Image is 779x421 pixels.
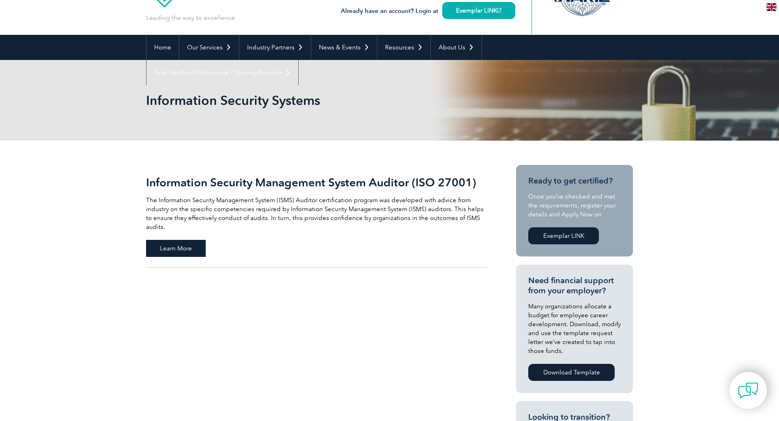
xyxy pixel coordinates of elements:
[146,92,458,108] h1: Information Security Systems
[341,6,515,16] h3: Already have an account? Login at
[146,240,206,257] span: Learn More
[311,35,377,60] a: News & Events
[239,35,311,60] a: Industry Partners
[179,35,239,60] a: Our Services
[146,165,487,267] a: Information Security Management System Auditor (ISO 27001) The Information Security Management Sy...
[528,276,621,296] h3: Need financial support from your employer?
[528,176,621,186] h3: Ready to get certified?
[146,60,298,85] a: Find Certified Professional / Training Provider
[146,35,179,60] a: Home
[738,380,758,401] img: contact-chat.png
[442,2,515,19] a: Exemplar LINK
[377,35,430,60] a: Resources
[528,227,599,244] a: Exemplar LINK
[146,176,487,189] h2: Information Security Management System Auditor (ISO 27001)
[766,3,777,11] img: en
[528,302,621,355] p: Many organizations allocate a budget for employee career development. Download, modify and use th...
[146,196,487,231] p: The Information Security Management System (ISMS) Auditor certification program was developed wit...
[528,364,615,381] a: Download Template
[497,8,501,13] img: open_square.png
[431,35,482,60] a: About Us
[146,13,235,22] p: Leading the way to excellence
[528,192,621,219] p: Once you’ve checked and met the requirements, register your details and Apply Now on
